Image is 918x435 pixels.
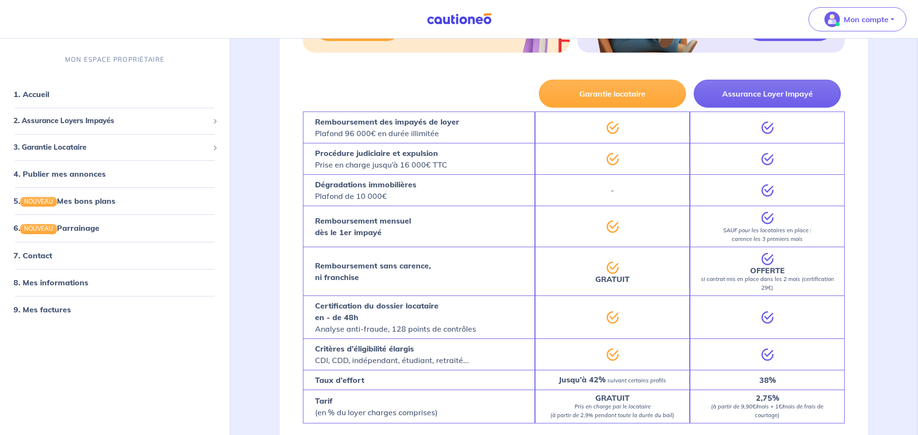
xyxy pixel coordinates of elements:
[315,396,332,406] strong: Tarif
[315,343,469,366] p: CDI, CDD, indépendant, étudiant, retraité...
[4,273,226,292] div: 8. Mes informations
[315,117,459,126] strong: Remboursement des impayés de loyer
[315,300,476,335] p: Analyse anti-fraude, 128 points de contrôles
[315,344,414,353] strong: Critères d’éligibilité élargis
[694,80,841,108] button: Assurance Loyer Impayé
[701,276,834,291] em: si contrat mis en place dans les 2 mois (certification 29€)
[559,375,605,384] strong: Jusqu’à 42%
[535,174,690,206] div: -
[14,251,52,260] a: 7. Contact
[4,300,226,319] div: 9. Mes factures
[607,377,666,384] em: suivant certains profils
[14,142,209,153] span: 3. Garantie Locataire
[844,14,889,25] p: Mon compte
[539,80,686,108] button: Garantie locataire
[4,112,226,130] div: 2. Assurance Loyers Impayés
[4,246,226,265] div: 7. Contact
[595,274,630,284] strong: GRATUIT
[723,227,811,242] em: SAUF pour les locataires en place : carence les 3 premiers mois
[315,116,459,139] p: Plafond 96 000€ en durée illimitée
[14,115,209,126] span: 2. Assurance Loyers Impayés
[14,278,88,287] a: 8. Mes informations
[315,147,447,170] p: Prise en charge jusqu’à 16 000€ TTC
[315,301,438,322] strong: Certification du dossier locataire en - de 48h
[315,375,364,385] strong: Taux d’effort
[4,138,226,157] div: 3. Garantie Locataire
[315,179,416,202] p: Plafond de 10 000€
[756,393,779,403] strong: 2,75%
[315,216,411,237] strong: Remboursement mensuel dès le 1er impayé
[14,89,49,99] a: 1. Accueil
[759,375,776,385] strong: 38%
[4,84,226,104] div: 1. Accueil
[824,12,840,27] img: illu_account_valid_menu.svg
[550,403,674,419] em: Pris en charge par le locataire (à partir de 2,9% pendant toute la durée du bail)
[14,223,99,233] a: 6.NOUVEAUParrainage
[315,261,431,282] strong: Remboursement sans carence, ni franchise
[750,266,785,275] strong: OFFERTE
[14,169,106,179] a: 4. Publier mes annonces
[315,395,438,418] p: (en % du loyer charges comprises)
[423,13,495,25] img: Cautioneo
[711,403,823,419] em: (à partir de 9,90€/mois + 1€/mois de frais de courtage)
[315,180,416,189] strong: Dégradations immobilières
[808,7,906,31] button: illu_account_valid_menu.svgMon compte
[4,164,226,183] div: 4. Publier mes annonces
[315,148,438,158] strong: Procédure judiciaire et expulsion
[65,55,164,64] p: MON ESPACE PROPRIÉTAIRE
[14,196,115,206] a: 5.NOUVEAUMes bons plans
[4,218,226,238] div: 6.NOUVEAUParrainage
[595,393,630,403] strong: GRATUIT
[14,305,71,314] a: 9. Mes factures
[4,191,226,210] div: 5.NOUVEAUMes bons plans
